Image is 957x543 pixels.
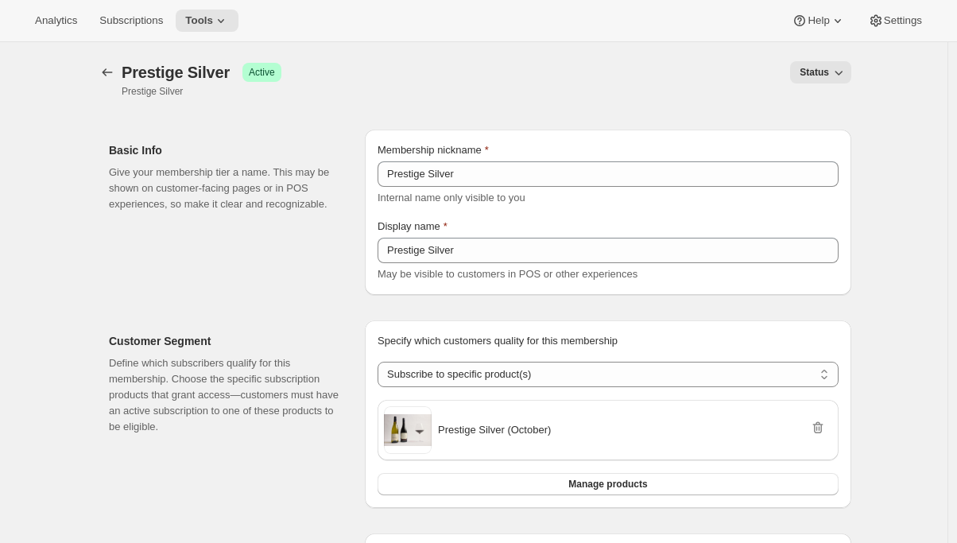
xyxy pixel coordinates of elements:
[782,10,854,32] button: Help
[109,165,339,212] p: Give your membership tier a name. This may be shown on customer-facing pages or in POS experience...
[568,478,647,491] span: Manage products
[99,14,163,27] span: Subscriptions
[378,161,839,187] input: Enter internal name
[884,14,922,27] span: Settings
[807,417,829,439] button: Remove
[35,14,77,27] span: Analytics
[378,192,525,204] span: Internal name only visible to you
[109,355,339,435] p: Define which subscribers qualify for this membership. Choose the specific subscription products t...
[378,473,839,495] button: Manage products
[122,63,281,82] div: Prestige Silver
[109,333,339,349] h2: Customer Segment
[378,144,482,156] span: Membership nickname
[249,66,275,79] span: Active
[378,333,839,349] p: Specify which customers quality for this membership
[122,85,288,98] p: Prestige Silver
[858,10,932,32] button: Settings
[378,268,637,280] span: May be visible to customers in POS or other experiences
[378,220,440,232] span: Display name
[109,142,339,158] h2: Basic Info
[438,422,551,438] span: Prestige Silver (October)
[790,61,851,83] button: Status
[185,14,213,27] span: Tools
[176,10,238,32] button: Tools
[800,66,829,79] span: Status
[808,14,829,27] span: Help
[90,10,172,32] button: Subscriptions
[96,61,118,83] button: Memberships
[378,238,839,263] input: Enter display name
[25,10,87,32] button: Analytics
